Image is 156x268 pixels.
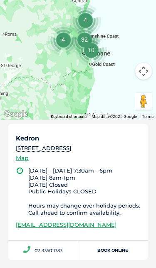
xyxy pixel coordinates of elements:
[16,221,116,228] a: [EMAIL_ADDRESS][DOMAIN_NAME]
[16,153,29,163] a: Map
[2,109,30,120] img: Google
[135,63,152,80] button: Map camera controls
[72,31,110,69] div: 10
[16,135,140,141] h5: Kedron
[142,114,154,119] a: Terms (opens in new tab)
[28,167,140,216] li: [DATE] - [DATE] 7:30am - 6pm [DATE] 8am-1pm [DATE] Closed Public Holidays CLOSED Hours may change...
[92,114,137,119] span: Map data ©2025 Google
[65,20,104,59] div: 32
[51,114,87,120] button: Keyboard shortcuts
[8,241,78,260] a: 07 3350 1333
[135,93,152,110] button: Drag Pegman onto the map to open Street View
[2,109,30,120] a: Click to see this area on Google Maps
[78,241,148,260] a: Book Online
[44,20,82,59] div: 4
[66,1,104,39] div: 4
